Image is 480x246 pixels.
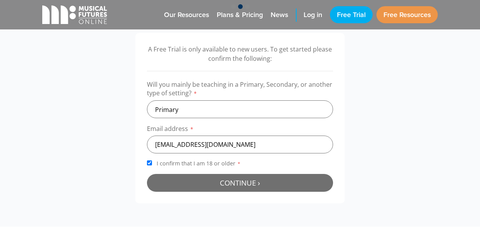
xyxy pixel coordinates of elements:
[376,6,438,23] a: Free Resources
[147,160,152,165] input: I confirm that I am 18 or older*
[155,160,242,167] span: I confirm that I am 18 or older
[220,178,260,188] span: Continue ›
[147,45,333,63] p: A Free Trial is only available to new users. To get started please confirm the following:
[304,10,322,20] span: Log in
[217,10,263,20] span: Plans & Pricing
[147,124,333,136] label: Email address
[147,80,333,100] label: Will you mainly be teaching in a Primary, Secondary, or another type of setting?
[164,10,209,20] span: Our Resources
[330,6,373,23] a: Free Trial
[271,10,288,20] span: News
[147,174,333,192] button: Continue ›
